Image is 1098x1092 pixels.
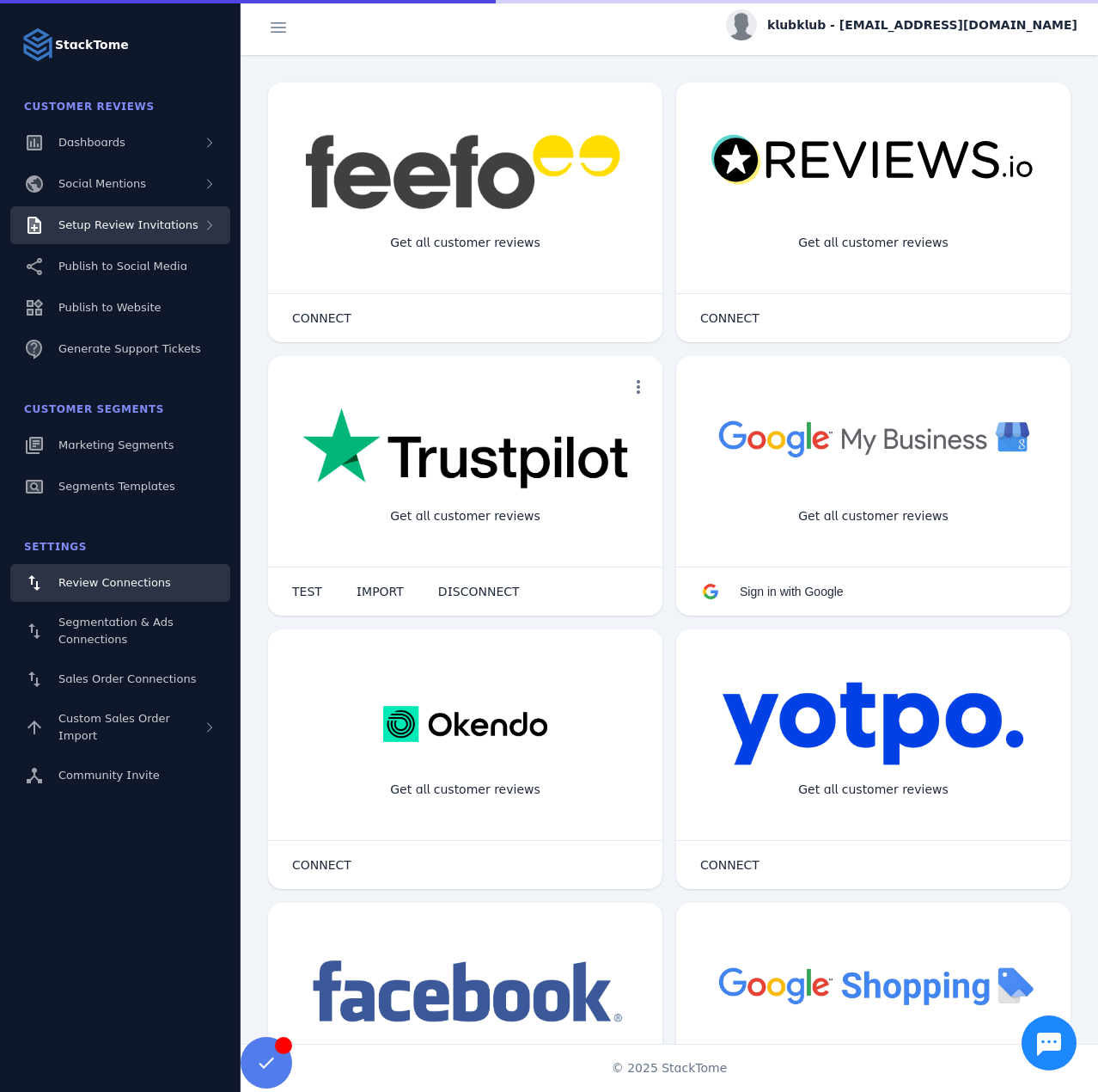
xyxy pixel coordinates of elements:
[711,134,1036,187] img: reviewsio.svg
[10,289,230,327] a: Publish to Website
[784,767,962,813] div: Get all customer reviews
[438,586,520,598] span: DISCONNECT
[700,312,759,324] span: CONNECT
[376,767,554,813] div: Get all customer reviews
[421,574,537,609] button: DISCONNECT
[10,248,230,285] a: Publish to Social Media
[740,585,844,598] span: Sign in with Google
[10,757,230,794] a: Community Invite
[376,220,554,266] div: Get all customer reviews
[292,312,351,324] span: CONNECT
[58,342,201,355] span: Generate Support Tickets
[10,564,230,602] a: Review Connections
[58,218,198,231] span: Setup Review Invitations
[58,616,174,646] span: Segmentation & Ads Connections
[55,36,129,54] strong: StackTome
[621,370,656,404] button: more
[292,859,351,871] span: CONNECT
[58,439,174,451] span: Marketing Segments
[302,954,628,1031] img: facebook.png
[10,660,230,698] a: Sales Order Connections
[275,848,369,882] button: CONNECT
[683,301,777,335] button: CONNECT
[58,712,170,742] span: Custom Sales Order Import
[10,330,230,368] a: Generate Support Tickets
[357,586,404,598] span: IMPORT
[726,9,757,40] img: profile.jpg
[10,468,230,506] a: Segments Templates
[302,408,628,492] img: trustpilot.png
[275,301,369,335] button: CONNECT
[275,574,339,609] button: TEST
[772,1040,974,1086] div: Import Products from Google
[58,769,160,782] span: Community Invite
[58,136,125,149] span: Dashboards
[612,1059,728,1077] span: © 2025 StackTome
[784,494,962,539] div: Get all customer reviews
[339,574,421,609] button: IMPORT
[383,681,547,767] img: okendo.webp
[58,177,146,190] span: Social Mentions
[58,576,171,589] span: Review Connections
[24,403,164,415] span: Customer Segments
[784,220,962,266] div: Get all customer reviews
[10,605,230,657] a: Segmentation & Ads Connections
[683,574,861,609] button: Sign in with Google
[302,134,628,210] img: feefo.png
[292,586,322,598] span: TEST
[21,28,55,62] img: Logo image
[711,954,1036,1015] img: googleshopping.png
[767,16,1077,34] span: klubklub - [EMAIL_ADDRESS][DOMAIN_NAME]
[376,494,554,539] div: Get all customer reviews
[711,408,1036,469] img: googlebusiness.png
[722,681,1025,767] img: yotpo.png
[726,9,1077,40] button: klubklub - [EMAIL_ADDRESS][DOMAIN_NAME]
[58,480,175,493] span: Segments Templates
[10,426,230,464] a: Marketing Segments
[24,541,87,553] span: Settings
[24,101,155,113] span: Customer Reviews
[58,301,161,314] span: Publish to Website
[58,672,196,685] span: Sales Order Connections
[700,859,759,871] span: CONNECT
[683,848,777,882] button: CONNECT
[58,260,187,273] span: Publish to Social Media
